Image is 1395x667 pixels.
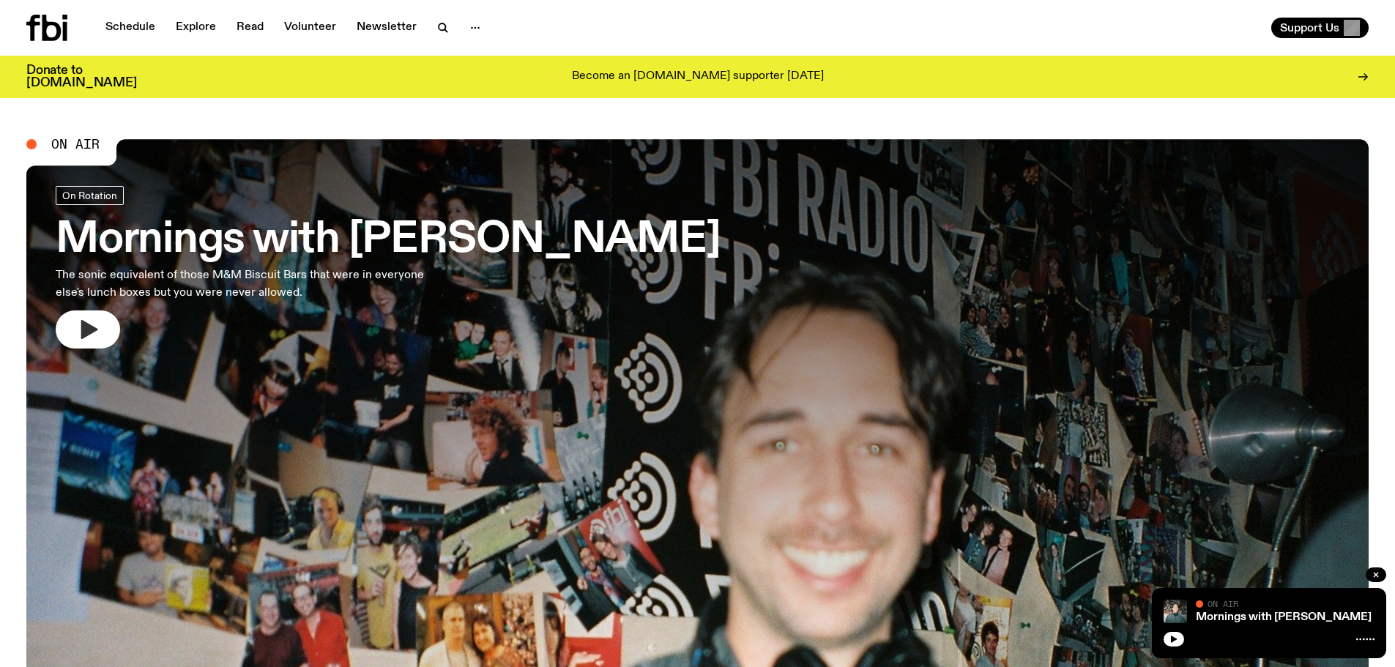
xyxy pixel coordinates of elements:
[275,18,345,38] a: Volunteer
[1164,600,1187,623] img: Radio presenter Ben Hansen sits in front of a wall of photos and an fbi radio sign. Film photo. B...
[348,18,425,38] a: Newsletter
[1208,599,1238,608] span: On Air
[56,186,124,205] a: On Rotation
[51,138,100,151] span: On Air
[228,18,272,38] a: Read
[167,18,225,38] a: Explore
[26,64,137,89] h3: Donate to [DOMAIN_NAME]
[56,220,721,261] h3: Mornings with [PERSON_NAME]
[56,186,721,349] a: Mornings with [PERSON_NAME]The sonic equivalent of those M&M Biscuit Bars that were in everyone e...
[62,190,117,201] span: On Rotation
[1280,21,1339,34] span: Support Us
[1196,611,1372,623] a: Mornings with [PERSON_NAME]
[1271,18,1369,38] button: Support Us
[97,18,164,38] a: Schedule
[572,70,824,83] p: Become an [DOMAIN_NAME] supporter [DATE]
[56,267,431,302] p: The sonic equivalent of those M&M Biscuit Bars that were in everyone else's lunch boxes but you w...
